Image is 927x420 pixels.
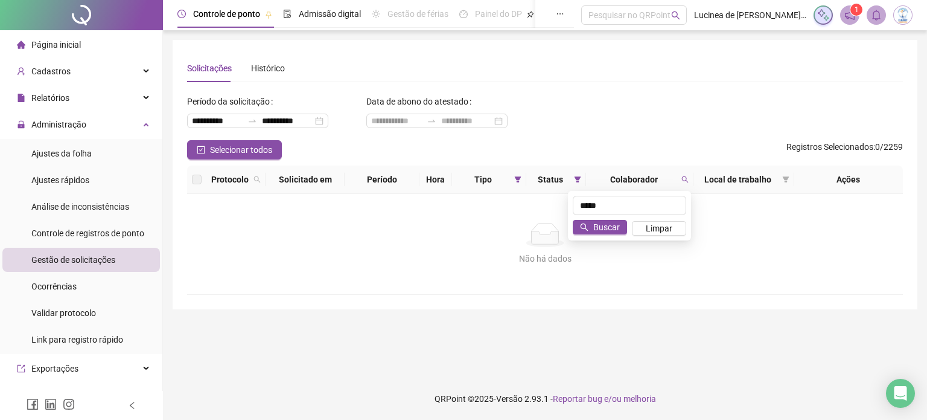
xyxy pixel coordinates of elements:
span: export [17,364,25,373]
span: Status [531,173,569,186]
span: Registros Selecionados [786,142,873,152]
span: Exportações [31,364,78,373]
span: Gestão de solicitações [31,255,115,265]
span: Painel do DP [475,9,522,19]
span: search [679,170,691,189]
span: swap-right [427,116,436,126]
span: Controle de ponto [193,9,260,19]
span: ellipsis [556,10,564,18]
div: Open Intercom Messenger [886,379,915,408]
span: filter [780,170,792,189]
th: Solicitado em [266,166,345,194]
img: sparkle-icon.fc2bf0ac1784a2077858766a79e2daf3.svg [817,8,830,22]
span: left [128,401,136,410]
span: filter [574,176,581,183]
button: Selecionar todos [187,140,282,160]
span: check-square [197,146,205,154]
span: Link para registro rápido [31,335,123,344]
div: Não há dados [202,252,888,265]
span: 1 [855,5,859,14]
span: Selecionar todos [210,143,272,157]
span: Protocolo [211,173,249,186]
span: filter [514,176,521,183]
div: Solicitações [187,62,232,75]
th: Período [345,166,419,194]
button: Buscar [573,220,627,234]
span: Versão [496,394,523,404]
span: file-done [283,10,291,18]
span: bell [871,10,882,21]
span: Administração [31,120,86,129]
span: linkedin [45,398,57,410]
span: filter [512,170,524,189]
span: search [681,176,689,183]
label: Período da solicitação [187,92,278,111]
span: Lucinea de [PERSON_NAME] Far - [GEOGRAPHIC_DATA] [694,8,807,22]
span: Tipo [457,173,510,186]
span: swap-right [247,116,257,126]
img: 83834 [894,6,912,24]
span: Relatórios [31,93,69,103]
span: dashboard [459,10,468,18]
span: to [247,116,257,126]
span: Integrações [31,390,76,400]
span: Limpar [646,222,672,235]
span: clock-circle [177,10,186,18]
span: Ajustes rápidos [31,175,89,185]
footer: QRPoint © 2025 - 2.93.1 - [163,378,927,420]
label: Data de abono do atestado [366,92,476,111]
span: search [671,11,680,20]
span: sun [372,10,380,18]
span: filter [782,176,789,183]
span: instagram [63,398,75,410]
span: Controle de registros de ponto [31,228,144,238]
span: Cadastros [31,66,71,76]
div: Ações [799,173,898,186]
span: Ocorrências [31,282,77,291]
span: Gestão de férias [387,9,448,19]
span: Admissão digital [299,9,361,19]
span: facebook [27,398,39,410]
span: Validar protocolo [31,308,96,318]
span: filter [572,170,584,189]
th: Hora [419,166,451,194]
span: Buscar [593,221,620,234]
span: search [580,223,588,231]
span: search [253,176,261,183]
span: file [17,94,25,102]
span: search [251,170,263,189]
span: Local de trabalho [698,173,777,186]
div: Histórico [251,62,285,75]
span: Colaborador [591,173,677,186]
span: Análise de inconsistências [31,202,129,212]
span: pushpin [265,11,272,18]
span: user-add [17,67,25,76]
span: to [427,116,436,126]
sup: 1 [850,4,862,16]
span: : 0 / 2259 [786,140,903,160]
span: Ajustes da folha [31,149,92,158]
span: Página inicial [31,40,81,50]
span: lock [17,120,25,129]
span: home [17,40,25,49]
span: notification [844,10,855,21]
button: Limpar [632,221,686,236]
span: pushpin [527,11,534,18]
span: Reportar bug e/ou melhoria [553,394,656,404]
